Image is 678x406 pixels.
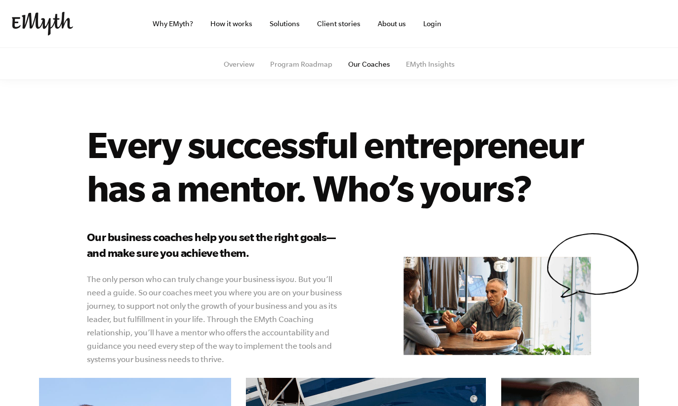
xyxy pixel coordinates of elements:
[403,257,591,355] img: e-myth business coaching our coaches mentor don matt talking
[348,60,390,68] a: Our Coaches
[629,359,678,406] iframe: Chat Widget
[454,13,558,35] iframe: Embedded CTA
[281,275,294,284] i: you
[87,122,639,209] h1: Every successful entrepreneur has a mentor. Who’s yours?
[406,60,455,68] a: EMyth Insights
[270,60,332,68] a: Program Roadmap
[12,12,73,36] img: EMyth
[87,229,346,261] h3: Our business coaches help you set the right goals—and make sure you achieve them.
[562,13,666,35] iframe: Embedded CTA
[224,60,254,68] a: Overview
[87,273,346,366] p: The only person who can truly change your business is . But you’ll need a guide. So our coaches m...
